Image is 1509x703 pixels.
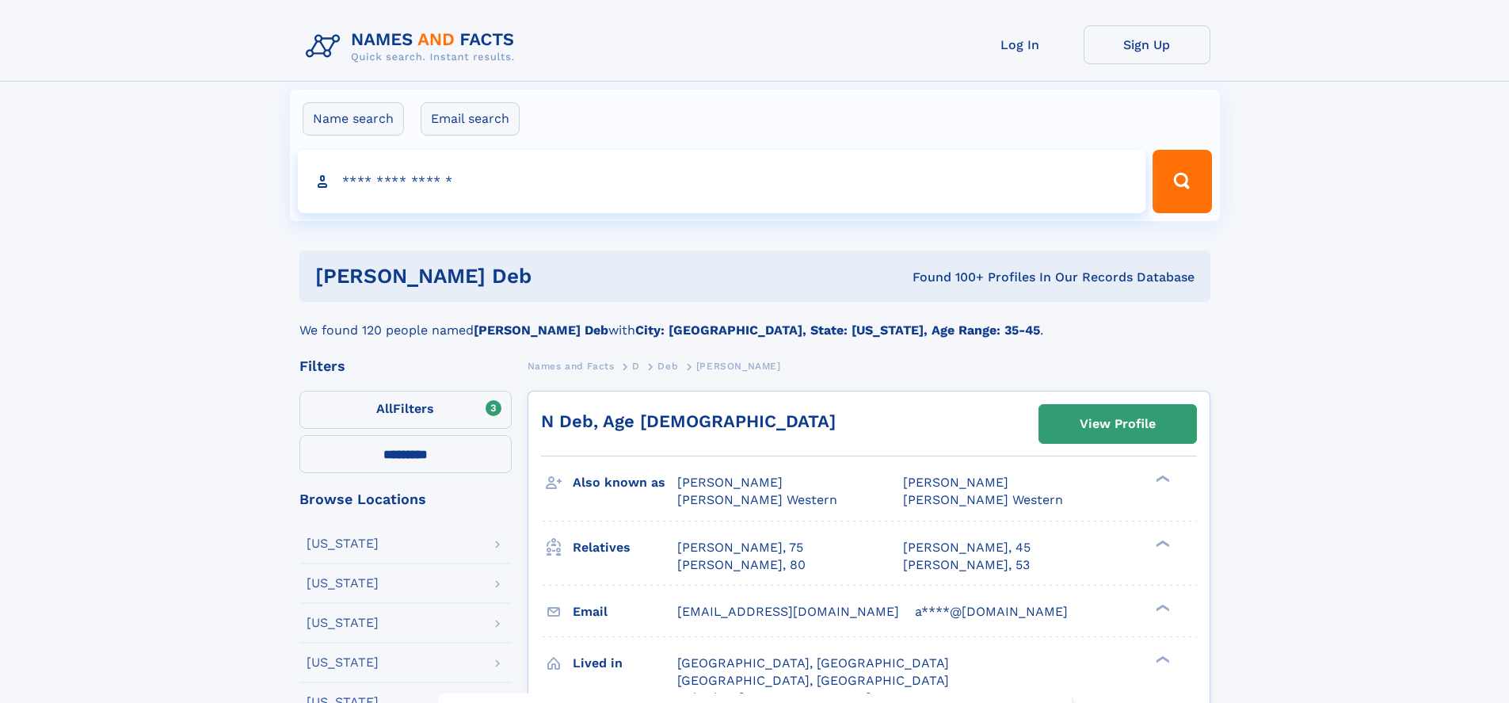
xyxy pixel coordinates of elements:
[677,673,949,688] span: [GEOGRAPHIC_DATA], [GEOGRAPHIC_DATA]
[303,102,404,136] label: Name search
[1153,150,1211,213] button: Search Button
[632,356,640,376] a: D
[307,577,379,590] div: [US_STATE]
[298,150,1146,213] input: search input
[903,539,1031,556] a: [PERSON_NAME], 45
[657,361,678,372] span: Deb
[1152,538,1171,548] div: ❯
[635,323,1040,338] b: City: [GEOGRAPHIC_DATA], State: [US_STATE], Age Range: 35-45
[307,617,379,629] div: [US_STATE]
[1039,405,1196,443] a: View Profile
[677,492,837,507] span: [PERSON_NAME] Western
[528,356,615,376] a: Names and Facts
[1084,25,1210,64] a: Sign Up
[541,411,836,431] a: N Deb, Age [DEMOGRAPHIC_DATA]
[1152,474,1171,484] div: ❯
[1152,654,1171,664] div: ❯
[474,323,608,338] b: [PERSON_NAME] Deb
[307,656,379,669] div: [US_STATE]
[421,102,520,136] label: Email search
[1080,406,1156,442] div: View Profile
[573,534,677,561] h3: Relatives
[307,537,379,550] div: [US_STATE]
[677,556,806,574] a: [PERSON_NAME], 80
[722,269,1195,286] div: Found 100+ Profiles In Our Records Database
[903,556,1030,574] a: [PERSON_NAME], 53
[299,492,512,506] div: Browse Locations
[957,25,1084,64] a: Log In
[573,598,677,625] h3: Email
[299,391,512,429] label: Filters
[903,475,1008,490] span: [PERSON_NAME]
[573,650,677,677] h3: Lived in
[677,539,803,556] a: [PERSON_NAME], 75
[657,356,678,376] a: Deb
[299,302,1210,340] div: We found 120 people named with .
[315,266,722,286] h1: [PERSON_NAME] Deb
[696,361,781,372] span: [PERSON_NAME]
[376,401,393,416] span: All
[632,361,640,372] span: D
[1152,602,1171,613] div: ❯
[903,492,1063,507] span: [PERSON_NAME] Western
[677,475,783,490] span: [PERSON_NAME]
[677,655,949,671] span: [GEOGRAPHIC_DATA], [GEOGRAPHIC_DATA]
[677,604,899,619] span: [EMAIL_ADDRESS][DOMAIN_NAME]
[299,25,528,68] img: Logo Names and Facts
[299,359,512,373] div: Filters
[573,469,677,496] h3: Also known as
